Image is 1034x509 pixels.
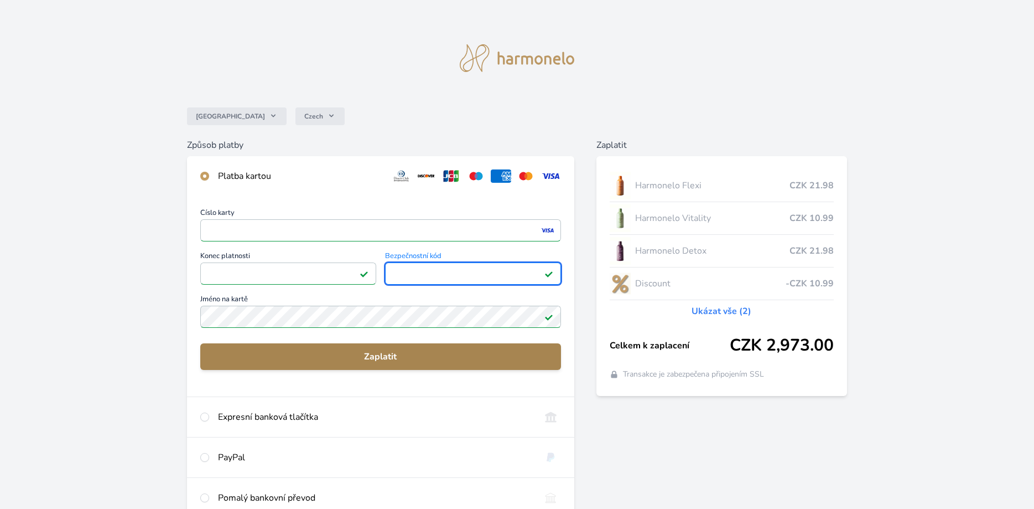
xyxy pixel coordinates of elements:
span: Transakce je zabezpečena připojením SSL [623,369,764,380]
h6: Způsob platby [187,138,574,152]
img: mc.svg [516,169,536,183]
img: discount-lo.png [610,270,631,297]
span: Zaplatit [209,350,552,363]
div: PayPal [218,451,532,464]
img: onlineBanking_CZ.svg [541,410,561,424]
span: Harmonelo Vitality [635,212,789,225]
div: Pomalý bankovní převod [218,491,532,505]
iframe: Iframe pro číslo karty [205,223,556,238]
img: diners.svg [391,169,412,183]
div: Expresní banková tlačítka [218,410,532,424]
img: jcb.svg [441,169,461,183]
span: Czech [304,112,323,121]
img: amex.svg [491,169,511,183]
h6: Zaplatit [596,138,847,152]
button: Zaplatit [200,343,561,370]
div: Platba kartou [218,169,382,183]
img: maestro.svg [466,169,486,183]
span: Harmonelo Detox [635,244,789,258]
button: Czech [295,107,345,125]
span: CZK 2,973.00 [730,336,834,356]
span: CZK 21.98 [789,179,834,192]
span: Číslo karty [200,209,561,219]
span: -CZK 10.99 [786,277,834,290]
img: paypal.svg [541,451,561,464]
img: DETOX_se_stinem_x-lo.jpg [610,237,631,265]
span: Celkem k zaplacení [610,339,730,352]
span: Konec platnosti [200,253,376,263]
iframe: Iframe pro datum vypršení platnosti [205,266,371,281]
img: CLEAN_FLEXI_se_stinem_x-hi_(1)-lo.jpg [610,172,631,199]
img: bankTransfer_IBAN.svg [541,491,561,505]
input: Jméno na kartěPlatné pole [200,306,561,328]
button: [GEOGRAPHIC_DATA] [187,107,287,125]
img: visa [540,225,555,235]
iframe: Iframe pro bezpečnostní kód [390,266,556,281]
img: discover.svg [416,169,437,183]
img: logo.svg [460,44,575,72]
img: CLEAN_VITALITY_se_stinem_x-lo.jpg [610,204,631,232]
img: Platné pole [544,312,553,321]
span: Jméno na kartě [200,296,561,306]
span: Bezpečnostní kód [385,253,561,263]
span: CZK 21.98 [789,244,834,258]
span: Discount [635,277,786,290]
span: CZK 10.99 [789,212,834,225]
span: [GEOGRAPHIC_DATA] [196,112,265,121]
img: Platné pole [360,269,368,278]
img: visa.svg [541,169,561,183]
span: Harmonelo Flexi [635,179,789,192]
img: Platné pole [544,269,553,278]
a: Ukázat vše (2) [692,305,751,318]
